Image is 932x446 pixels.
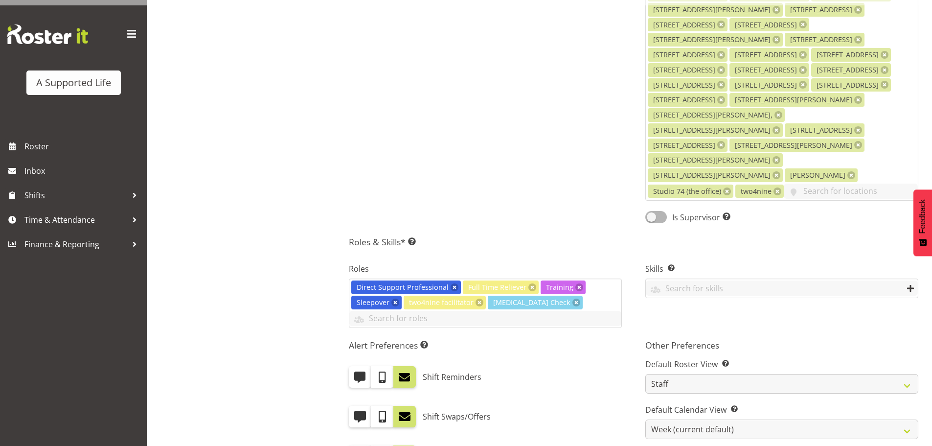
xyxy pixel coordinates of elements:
[913,189,932,256] button: Feedback - Show survey
[667,211,730,223] span: Is Supervisor
[645,263,918,275] label: Skills
[24,237,127,252] span: Finance & Reporting
[349,311,621,326] input: Search for roles
[735,94,852,105] span: [STREET_ADDRESS][PERSON_NAME]
[653,94,715,105] span: [STREET_ADDRESS]
[645,404,918,416] label: Default Calendar View
[817,65,879,75] span: [STREET_ADDRESS]
[7,24,88,44] img: Rosterit website logo
[653,125,771,136] span: [STREET_ADDRESS][PERSON_NAME]
[817,49,879,60] span: [STREET_ADDRESS]
[653,186,721,197] span: Studio 74 (the office)
[409,297,474,308] span: two4nine facilitator
[645,340,918,351] h5: Other Preferences
[735,20,797,30] span: [STREET_ADDRESS]
[24,212,127,227] span: Time & Attendance
[24,164,142,178] span: Inbox
[784,184,918,199] input: Search for locations
[36,75,111,90] div: A Supported Life
[24,188,127,203] span: Shifts
[423,366,481,388] label: Shift Reminders
[653,80,715,91] span: [STREET_ADDRESS]
[653,110,773,120] span: [STREET_ADDRESS][PERSON_NAME],
[790,34,852,45] span: [STREET_ADDRESS]
[653,20,715,30] span: [STREET_ADDRESS]
[817,80,879,91] span: [STREET_ADDRESS]
[468,282,526,293] span: Full Time Reliever
[349,340,622,351] h5: Alert Preferences
[357,282,449,293] span: Direct Support Professional
[653,170,771,181] span: [STREET_ADDRESS][PERSON_NAME]
[653,49,715,60] span: [STREET_ADDRESS]
[653,4,771,15] span: [STREET_ADDRESS][PERSON_NAME]
[423,406,491,427] label: Shift Swaps/Offers
[918,199,927,234] span: Feedback
[741,186,772,197] span: two4nine
[349,236,918,247] h5: Roles & Skills*
[735,49,797,60] span: [STREET_ADDRESS]
[653,155,771,165] span: [STREET_ADDRESS][PERSON_NAME]
[735,140,852,151] span: [STREET_ADDRESS][PERSON_NAME]
[493,297,570,308] span: [MEDICAL_DATA] Check
[24,139,142,154] span: Roster
[357,297,389,308] span: Sleepover
[349,263,622,275] label: Roles
[653,65,715,75] span: [STREET_ADDRESS]
[653,34,771,45] span: [STREET_ADDRESS][PERSON_NAME]
[645,358,918,370] label: Default Roster View
[653,140,715,151] span: [STREET_ADDRESS]
[790,125,852,136] span: [STREET_ADDRESS]
[735,80,797,91] span: [STREET_ADDRESS]
[790,4,852,15] span: [STREET_ADDRESS]
[790,170,845,181] span: [PERSON_NAME]
[735,65,797,75] span: [STREET_ADDRESS]
[546,282,573,293] span: Training
[646,281,918,296] input: Search for skills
